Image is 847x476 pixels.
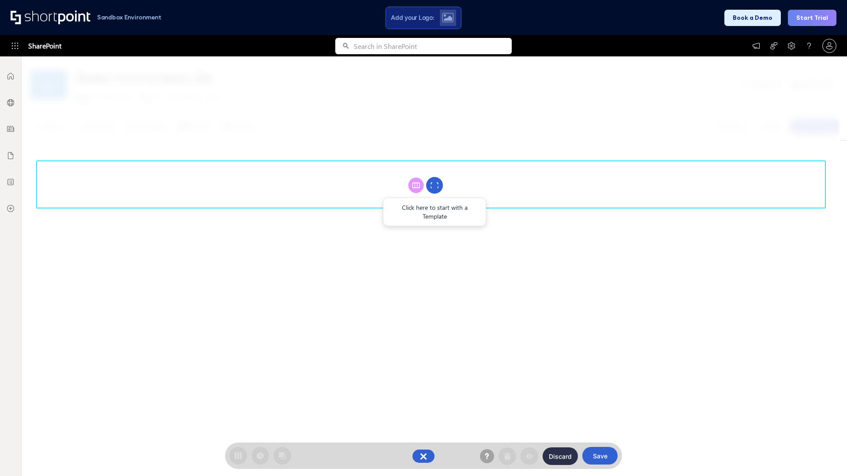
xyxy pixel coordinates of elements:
[788,10,836,26] button: Start Trial
[582,447,618,465] button: Save
[543,447,578,465] button: Discard
[724,10,781,26] button: Book a Demo
[354,38,512,54] input: Search in SharePoint
[28,35,61,56] span: SharePoint
[391,14,434,22] span: Add your Logo:
[442,13,453,22] img: Upload logo
[97,15,161,20] h1: Sandbox Environment
[803,434,847,476] iframe: Chat Widget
